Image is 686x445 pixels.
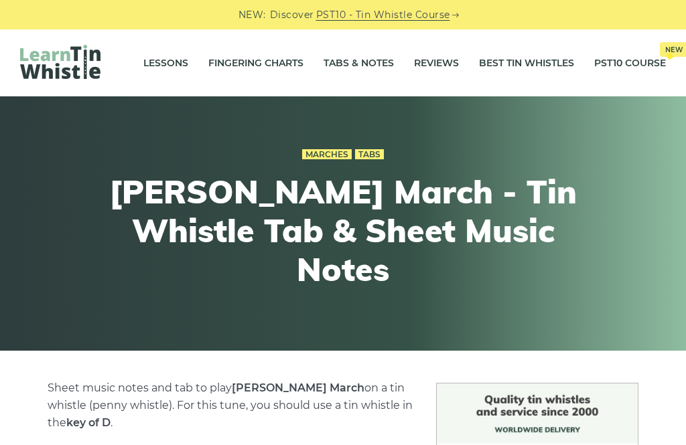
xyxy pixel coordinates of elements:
[232,381,364,394] strong: [PERSON_NAME] March
[20,45,100,79] img: LearnTinWhistle.com
[324,46,394,80] a: Tabs & Notes
[479,46,574,80] a: Best Tin Whistles
[302,149,352,160] a: Marches
[96,173,590,288] h1: [PERSON_NAME] March - Tin Whistle Tab & Sheet Music Notes
[48,379,416,432] p: Sheet music notes and tab to play on a tin whistle (penny whistle). For this tune, you should use...
[355,149,384,160] a: Tabs
[594,46,666,80] a: PST10 CourseNew
[143,46,188,80] a: Lessons
[66,416,111,429] strong: key of D
[208,46,303,80] a: Fingering Charts
[414,46,459,80] a: Reviews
